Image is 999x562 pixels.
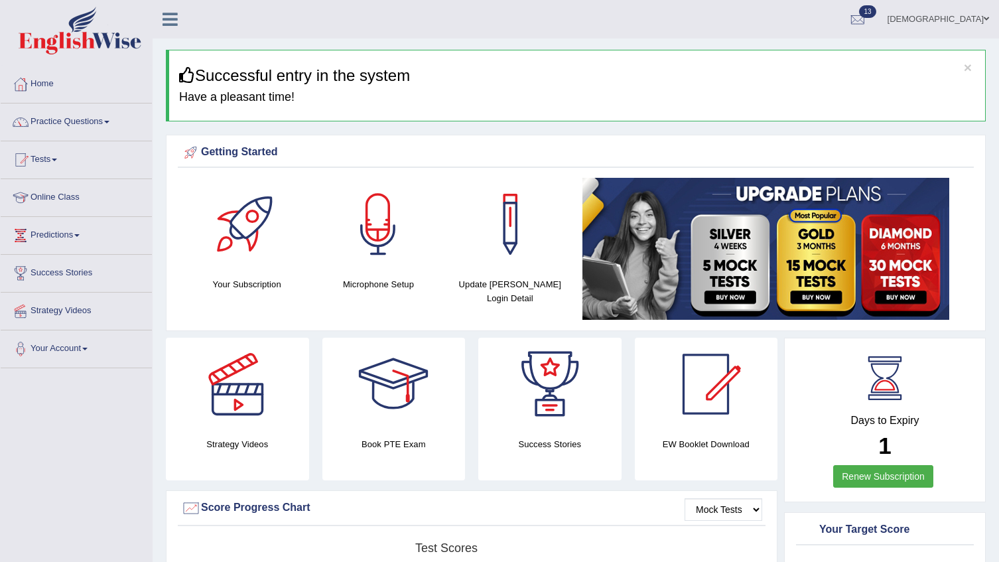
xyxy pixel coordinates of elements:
button: × [964,60,972,74]
h3: Successful entry in the system [179,67,975,84]
h4: EW Booklet Download [635,437,778,451]
a: Strategy Videos [1,293,152,326]
img: small5.jpg [582,178,949,320]
a: Your Account [1,330,152,364]
a: Tests [1,141,152,175]
a: Home [1,66,152,99]
h4: Days to Expiry [799,415,970,427]
h4: Success Stories [478,437,622,451]
h4: Microphone Setup [319,277,437,291]
h4: Have a pleasant time! [179,91,975,104]
tspan: Test scores [415,541,478,555]
b: 1 [878,433,891,458]
span: 13 [859,5,876,18]
a: Online Class [1,179,152,212]
a: Renew Subscription [833,465,933,488]
div: Your Target Score [799,520,970,540]
a: Practice Questions [1,104,152,137]
h4: Update [PERSON_NAME] Login Detail [451,277,569,305]
h4: Book PTE Exam [322,437,466,451]
a: Success Stories [1,255,152,288]
h4: Your Subscription [188,277,306,291]
div: Score Progress Chart [181,498,762,518]
h4: Strategy Videos [166,437,309,451]
a: Predictions [1,217,152,250]
div: Getting Started [181,143,970,163]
